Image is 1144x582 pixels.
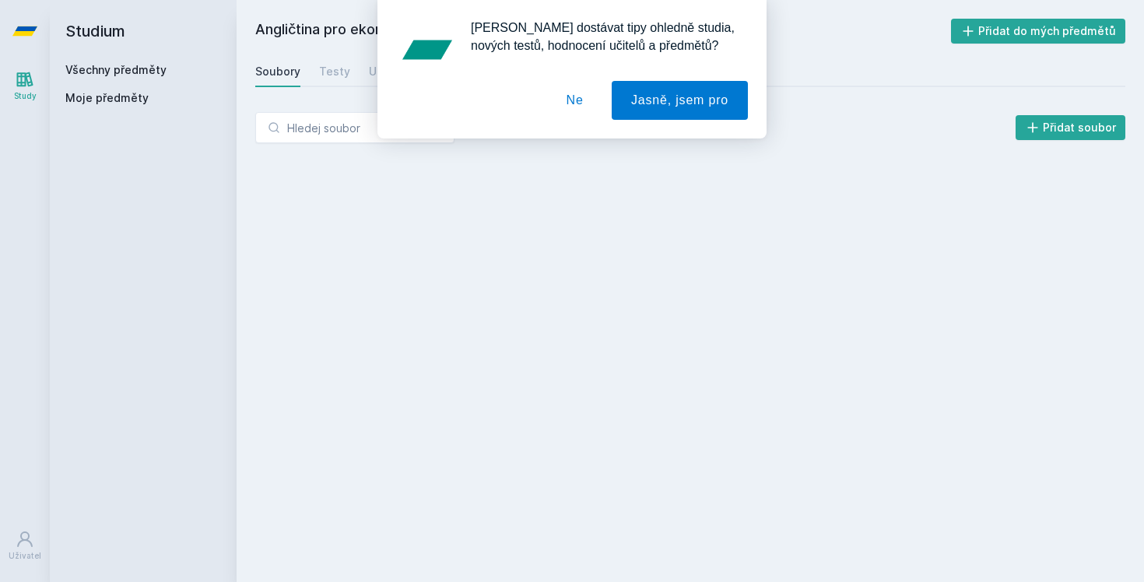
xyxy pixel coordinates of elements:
[612,81,748,120] button: Jasně, jsem pro
[547,81,603,120] button: Ne
[396,19,458,81] img: notification icon
[3,522,47,570] a: Uživatel
[458,19,748,54] div: [PERSON_NAME] dostávat tipy ohledně studia, nových testů, hodnocení učitelů a předmětů?
[9,550,41,562] div: Uživatel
